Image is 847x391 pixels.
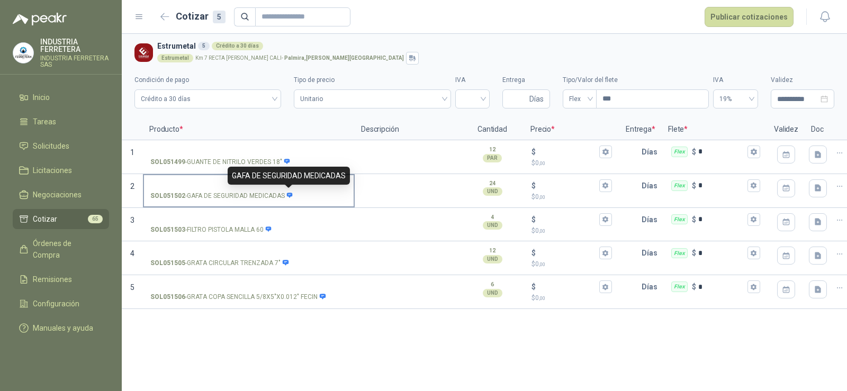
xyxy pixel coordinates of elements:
div: Flex [671,248,688,259]
p: Días [642,141,662,162]
div: Estrumetal [157,54,193,62]
a: Configuración [13,294,109,314]
button: Flex $ [747,280,760,293]
div: Flex [671,147,688,157]
input: $$0,00 [538,148,597,156]
p: $ [531,146,536,158]
input: Flex $ [698,283,745,291]
p: 24 [489,179,495,188]
div: 5 [213,11,226,23]
span: 0 [535,294,545,302]
strong: SOL051506 [150,292,185,302]
p: Días [642,175,662,196]
a: Remisiones [13,269,109,289]
p: 12 [489,247,495,255]
span: Tareas [33,116,56,128]
p: $ [531,226,612,236]
label: IVA [455,75,490,85]
input: SOL051499-GUANTE DE NITRILO VERDES 18" [150,148,347,156]
span: ,00 [539,228,545,234]
div: GAFA DE SEGURIDAD MEDICADAS [228,167,350,185]
p: INDUSTRIA FERRETERA SAS [40,55,109,68]
p: Entrega [619,119,662,140]
p: Descripción [355,119,461,140]
span: ,00 [539,160,545,166]
p: - GRATA CIRCULAR TRENZADA 7" [150,258,289,268]
p: 4 [491,213,494,222]
p: - GAFA DE SEGURIDAD MEDICADAS [150,191,293,201]
span: 0 [535,227,545,234]
span: 3 [130,216,134,224]
span: 5 [130,283,134,292]
p: $ [692,180,696,192]
span: Configuración [33,298,79,310]
p: Cantidad [461,119,524,140]
div: UND [483,187,502,196]
a: Negociaciones [13,185,109,205]
div: Flex [671,281,688,292]
label: Tipo de precio [294,75,450,85]
strong: SOL051502 [150,191,185,201]
input: $$0,00 [538,181,597,189]
a: Licitaciones [13,160,109,180]
div: UND [483,255,502,263]
input: Flex $ [698,215,745,223]
strong: Palmira , [PERSON_NAME][GEOGRAPHIC_DATA] [284,55,404,61]
a: Solicitudes [13,136,109,156]
p: Días [642,276,662,297]
a: Órdenes de Compra [13,233,109,265]
input: SOL051505-GRATA CIRCULAR TRENZADA 7" [150,249,347,257]
img: Company Logo [13,43,33,63]
span: 0 [535,159,545,167]
strong: SOL051505 [150,258,185,268]
p: - GRATA COPA SENCILLA 5/8X5"X0.012" FECIN [150,292,326,302]
p: Producto [143,119,355,140]
div: Flex [671,214,688,225]
p: $ [692,281,696,293]
input: Flex $ [698,181,745,189]
p: $ [531,247,536,259]
p: INDUSTRIA FERRETERA [40,38,109,53]
input: $$0,00 [538,215,597,223]
span: Crédito a 30 días [141,91,275,107]
p: $ [531,180,536,192]
input: $$0,00 [538,249,597,257]
div: PAR [483,154,502,162]
p: - FILTRO PISTOLA MALLA 60 [150,225,272,235]
button: Flex $ [747,247,760,259]
p: $ [531,259,612,269]
p: $ [531,158,612,168]
p: $ [531,214,536,225]
input: SOL051506-GRATA COPA SENCILLA 5/8X5"X0.012" FECIN [150,283,347,291]
p: Validez [768,119,805,140]
span: Flex [569,91,590,107]
button: Flex $ [747,146,760,158]
a: Inicio [13,87,109,107]
img: Company Logo [134,43,153,62]
span: 2 [130,182,134,190]
p: Precio [524,119,619,140]
span: 4 [130,249,134,258]
span: Solicitudes [33,140,69,152]
p: Flete [662,119,768,140]
p: Km 7 RECTA [PERSON_NAME] CALI - [195,56,404,61]
input: $$0,00 [538,283,597,291]
span: 0 [535,260,545,268]
p: Días [642,209,662,230]
input: SOL051502-GAFA DE SEGURIDAD MEDICADAS [150,182,347,190]
p: 12 [489,146,495,154]
p: 6 [491,280,494,289]
img: Logo peakr [13,13,67,25]
span: Órdenes de Compra [33,238,99,261]
div: 5 [198,42,210,50]
label: IVA [713,75,758,85]
span: 1 [130,148,134,157]
a: Cotizar65 [13,209,109,229]
input: SOL051503-FILTRO PISTOLA MALLA 60 [150,216,347,224]
input: Flex $ [698,148,745,156]
div: UND [483,289,502,297]
button: $$0,00 [599,247,612,259]
span: Inicio [33,92,50,103]
label: Validez [771,75,834,85]
strong: SOL051503 [150,225,185,235]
